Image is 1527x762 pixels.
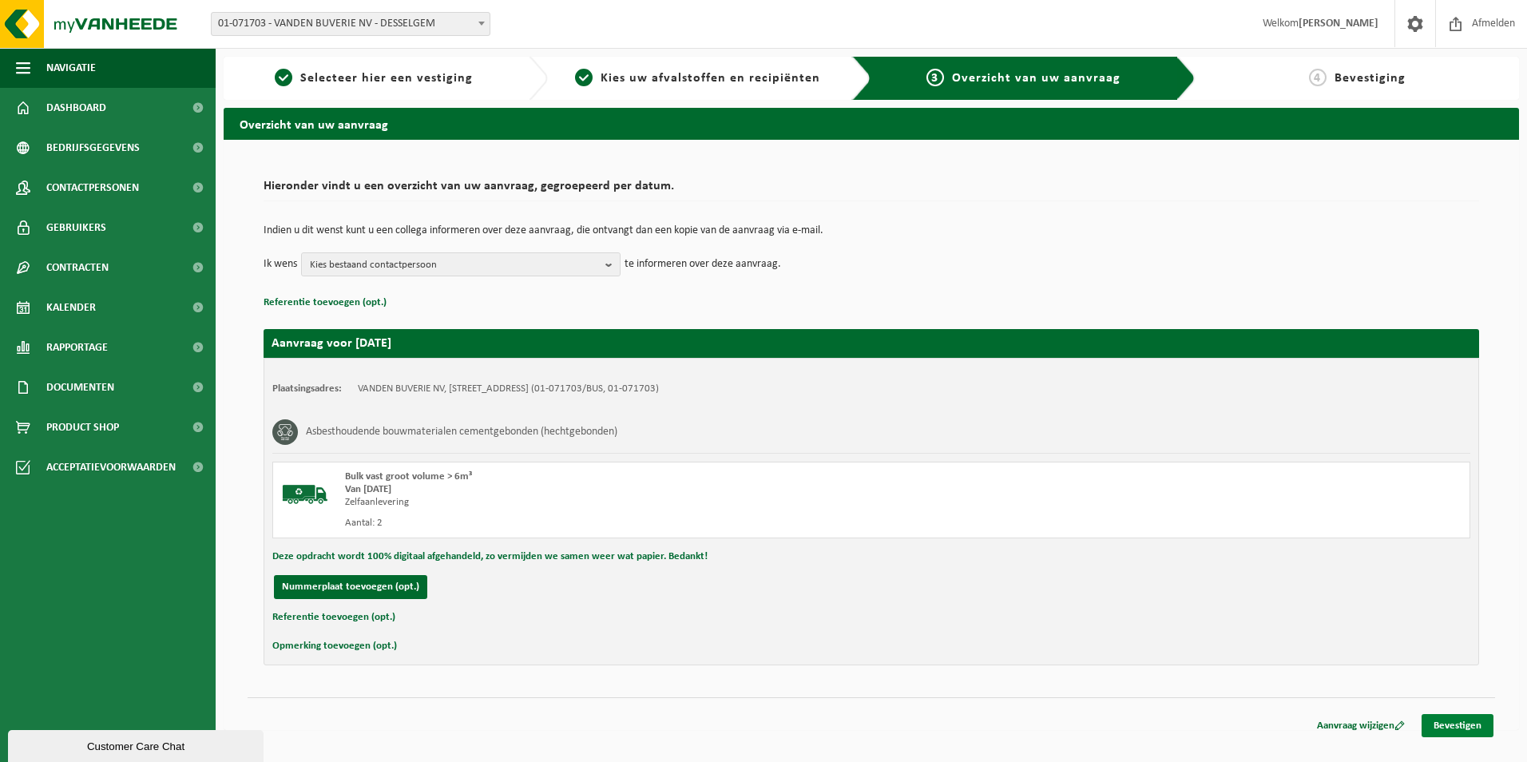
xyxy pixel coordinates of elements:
span: 3 [926,69,944,86]
div: Zelfaanlevering [345,496,935,509]
span: Acceptatievoorwaarden [46,447,176,487]
span: 4 [1309,69,1327,86]
span: Kies bestaand contactpersoon [310,253,599,277]
span: 2 [575,69,593,86]
div: Aantal: 2 [345,517,935,530]
p: te informeren over deze aanvraag. [625,252,781,276]
strong: [PERSON_NAME] [1299,18,1378,30]
span: Selecteer hier een vestiging [300,72,473,85]
span: 1 [275,69,292,86]
span: Bedrijfsgegevens [46,128,140,168]
button: Opmerking toevoegen (opt.) [272,636,397,657]
a: 1Selecteer hier een vestiging [232,69,516,88]
strong: Plaatsingsadres: [272,383,342,394]
td: VANDEN BUVERIE NV, [STREET_ADDRESS] (01-071703/BUS, 01-071703) [358,383,659,395]
span: Rapportage [46,327,108,367]
span: Bevestiging [1335,72,1406,85]
span: Gebruikers [46,208,106,248]
span: 01-071703 - VANDEN BUVERIE NV - DESSELGEM [212,13,490,35]
button: Nummerplaat toevoegen (opt.) [274,575,427,599]
button: Referentie toevoegen (opt.) [272,607,395,628]
h3: Asbesthoudende bouwmaterialen cementgebonden (hechtgebonden) [306,419,617,445]
span: Dashboard [46,88,106,128]
img: BL-SO-LV.png [281,470,329,518]
span: Overzicht van uw aanvraag [952,72,1120,85]
a: 2Kies uw afvalstoffen en recipiënten [556,69,840,88]
button: Kies bestaand contactpersoon [301,252,621,276]
button: Referentie toevoegen (opt.) [264,292,387,313]
span: Kalender [46,288,96,327]
a: Aanvraag wijzigen [1305,714,1417,737]
span: Product Shop [46,407,119,447]
button: Deze opdracht wordt 100% digitaal afgehandeld, zo vermijden we samen weer wat papier. Bedankt! [272,546,708,567]
span: 01-071703 - VANDEN BUVERIE NV - DESSELGEM [211,12,490,36]
a: Bevestigen [1422,714,1493,737]
h2: Hieronder vindt u een overzicht van uw aanvraag, gegroepeerd per datum. [264,180,1479,201]
p: Ik wens [264,252,297,276]
p: Indien u dit wenst kunt u een collega informeren over deze aanvraag, die ontvangt dan een kopie v... [264,225,1479,236]
span: Navigatie [46,48,96,88]
strong: Aanvraag voor [DATE] [272,337,391,350]
span: Kies uw afvalstoffen en recipiënten [601,72,820,85]
strong: Van [DATE] [345,484,391,494]
span: Bulk vast groot volume > 6m³ [345,471,472,482]
span: Documenten [46,367,114,407]
iframe: chat widget [8,727,267,762]
h2: Overzicht van uw aanvraag [224,108,1519,139]
span: Contactpersonen [46,168,139,208]
span: Contracten [46,248,109,288]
